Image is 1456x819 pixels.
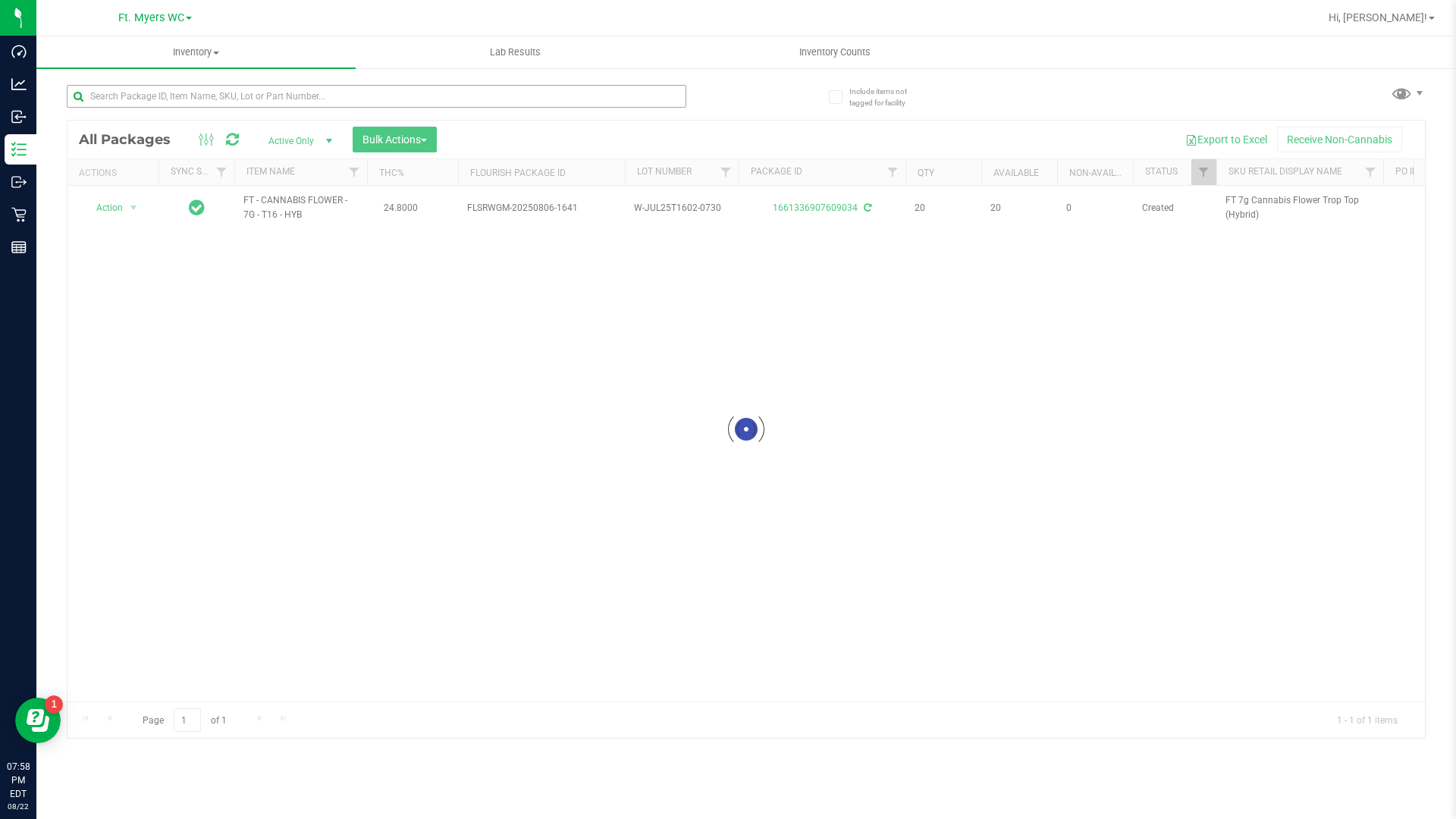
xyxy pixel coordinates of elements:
[11,142,27,157] inline-svg: Inventory
[7,760,30,801] p: 07:58 PM EDT
[1329,11,1427,24] span: Hi, [PERSON_NAME]!
[469,45,561,59] span: Lab Results
[11,207,27,222] inline-svg: Retail
[15,698,61,743] iframe: Resource center
[118,11,184,24] span: Ft. Myers WC
[11,44,27,59] inline-svg: Dashboard
[849,86,925,108] span: Include items not tagged for facility
[36,45,356,59] span: Inventory
[11,109,27,124] inline-svg: Inbound
[7,801,30,812] p: 08/22
[36,36,356,68] a: Inventory
[11,77,27,92] inline-svg: Analytics
[67,85,686,108] input: Search Package ID, Item Name, SKU, Lot or Part Number...
[45,695,63,714] iframe: Resource center unread badge
[11,174,27,190] inline-svg: Outbound
[11,240,27,255] inline-svg: Reports
[356,36,675,68] a: Lab Results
